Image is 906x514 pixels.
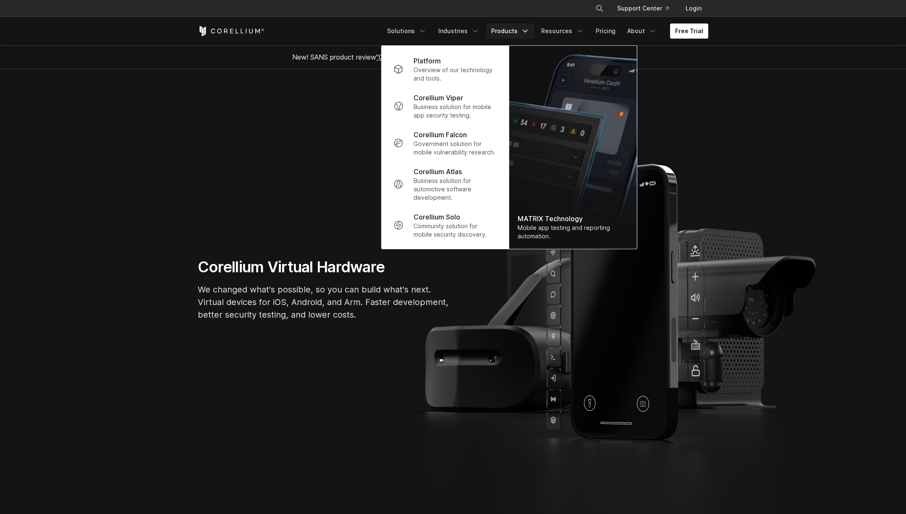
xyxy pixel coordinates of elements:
div: Navigation Menu [382,23,708,39]
a: MATRIX Technology Mobile app testing and reporting automation. [509,46,637,249]
a: Products [486,23,534,39]
div: Mobile app testing and reporting automation. [518,224,628,240]
p: We changed what's possible, so you can build what's next. Virtual devices for iOS, Android, and A... [198,283,450,321]
a: Free Trial [670,23,708,39]
img: Matrix_WebNav_1x [509,46,637,249]
a: Corellium Home [198,26,264,36]
a: Industries [433,23,484,39]
button: Search [592,1,607,16]
a: About [622,23,662,39]
p: Business solution for automotive software development. [414,177,497,202]
a: Solutions [382,23,432,39]
a: Corellium Viper Business solution for mobile app security testing. [387,88,504,125]
span: New! SANS product review now available. [292,53,614,61]
a: Pricing [591,23,621,39]
div: Navigation Menu [585,1,708,16]
p: Corellium Viper [414,93,463,103]
div: MATRIX Technology [518,214,628,224]
p: Community solution for mobile security discovery. [414,222,497,239]
a: Platform Overview of our technology and tools. [387,51,504,88]
h1: Corellium Virtual Hardware [198,258,450,277]
a: Corellium Solo Community solution for mobile security discovery. [387,207,504,244]
p: Corellium Atlas [414,167,462,177]
p: Platform [414,56,441,66]
p: Government solution for mobile vulnerability research. [414,140,497,157]
a: "Collaborative Mobile App Security Development and Analysis" [376,53,570,61]
a: Support Center [610,1,676,16]
a: Corellium Atlas Business solution for automotive software development. [387,162,504,207]
p: Corellium Falcon [414,130,467,140]
a: Login [679,1,708,16]
p: Overview of our technology and tools. [414,66,497,83]
a: Resources [536,23,589,39]
a: Corellium Falcon Government solution for mobile vulnerability research. [387,125,504,162]
p: Corellium Solo [414,212,460,222]
p: Business solution for mobile app security testing. [414,103,497,120]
